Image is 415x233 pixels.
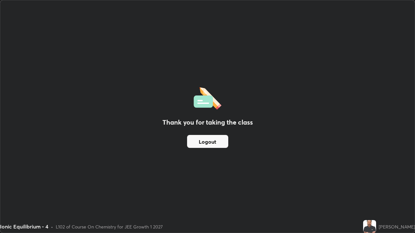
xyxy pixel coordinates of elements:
[51,223,53,230] div: •
[379,223,415,230] div: [PERSON_NAME]
[162,117,253,127] h2: Thank you for taking the class
[194,85,221,110] img: offlineFeedback.1438e8b3.svg
[56,223,163,230] div: L102 of Course On Chemistry for JEE Growth 1 2027
[363,220,376,233] img: 082fcddd6cff4f72b7e77e0352d4d048.jpg
[187,135,228,148] button: Logout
